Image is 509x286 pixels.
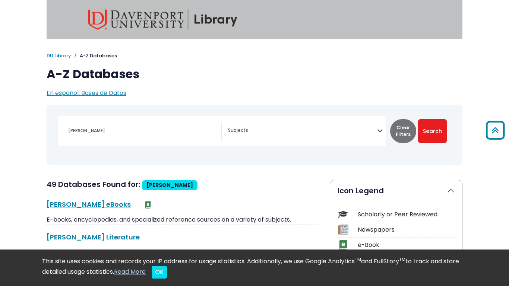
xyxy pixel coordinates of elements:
[399,256,405,263] sup: TM
[228,128,377,134] textarea: Search
[47,215,321,224] p: E-books, encyclopedias, and specialized reference sources on a variety of subjects.
[390,119,416,143] button: Clear Filters
[47,52,71,59] a: DU Library
[338,240,348,250] img: Icon e-Book
[47,52,462,60] nav: breadcrumb
[358,225,455,234] div: Newspapers
[338,209,348,219] img: Icon Scholarly or Peer Reviewed
[338,225,348,235] img: Icon Newspapers
[88,9,237,30] img: Davenport University Library
[483,124,507,137] a: Back to Top
[152,266,167,279] button: Close
[47,89,126,97] a: En español: Bases de Datos
[47,179,140,190] span: 49 Databases Found for:
[146,181,193,189] span: [PERSON_NAME]
[47,248,321,266] p: Includes journal articles, some full-text literary works, book reviews, literary criticism and an...
[418,119,447,143] button: Submit for Search Results
[355,256,361,263] sup: TM
[358,210,455,219] div: Scholarly or Peer Reviewed
[144,201,152,209] img: e-Book
[42,257,467,279] div: This site uses cookies and records your IP address for usage statistics. Additionally, we use Goo...
[47,200,131,209] a: [PERSON_NAME] eBooks
[330,180,462,201] button: Icon Legend
[71,52,117,60] li: A-Z Databases
[114,267,146,276] a: Read More
[64,125,221,136] input: Search database by title or keyword
[47,105,462,165] nav: Search filters
[47,232,140,242] a: [PERSON_NAME] Literature
[47,67,462,81] h1: A-Z Databases
[358,241,455,250] div: e-Book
